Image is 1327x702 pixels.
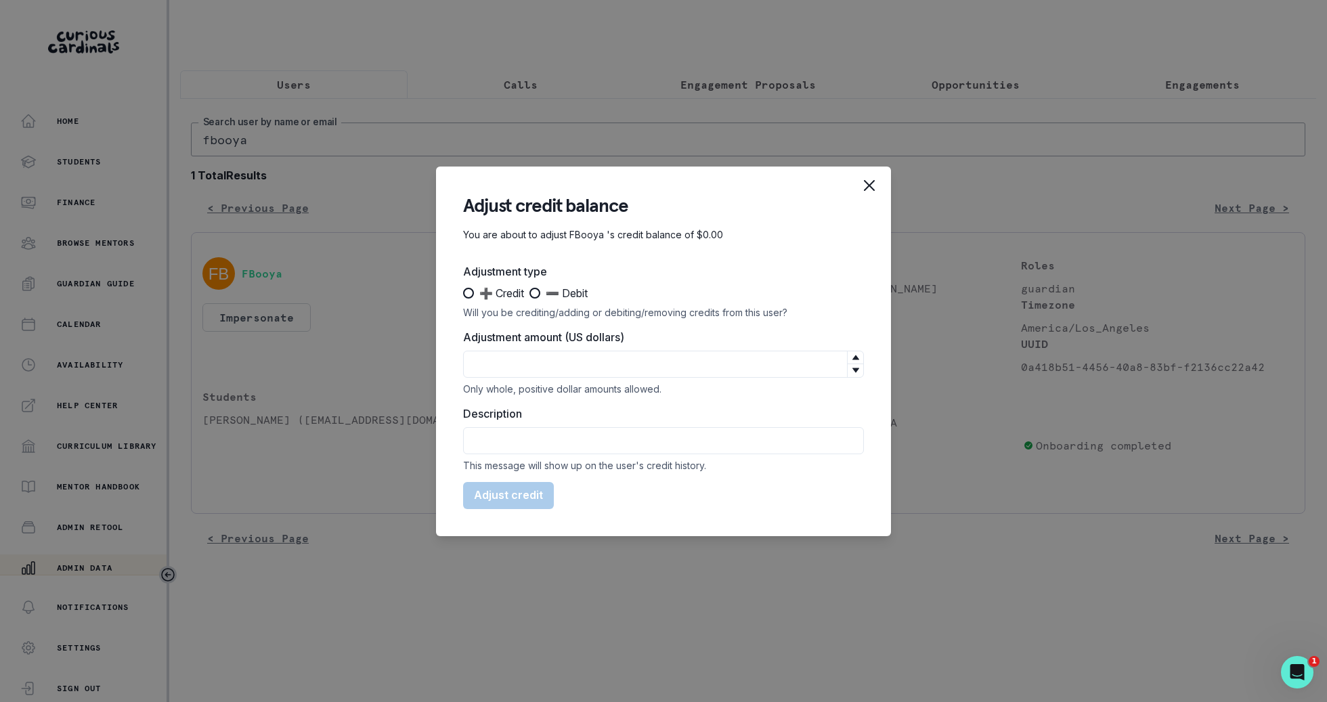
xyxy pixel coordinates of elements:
span: 1 [1309,656,1320,667]
header: Adjust credit balance [463,194,864,217]
div: Will you be crediting/adding or debiting/removing credits from this user? [463,307,864,318]
p: You are about to adjust FBooya 's credit balance of $0.00 [463,228,864,242]
button: Adjust credit [463,482,554,509]
span: ➖ Debit [546,285,588,301]
div: This message will show up on the user's credit history. [463,460,864,471]
button: Close [856,172,883,199]
span: ➕ Credit [479,285,524,301]
iframe: Intercom live chat [1281,656,1313,688]
div: Only whole, positive dollar amounts allowed. [463,383,864,395]
label: Adjustment amount (US dollars) [463,329,856,345]
label: Adjustment type [463,263,856,280]
label: Description [463,405,856,422]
